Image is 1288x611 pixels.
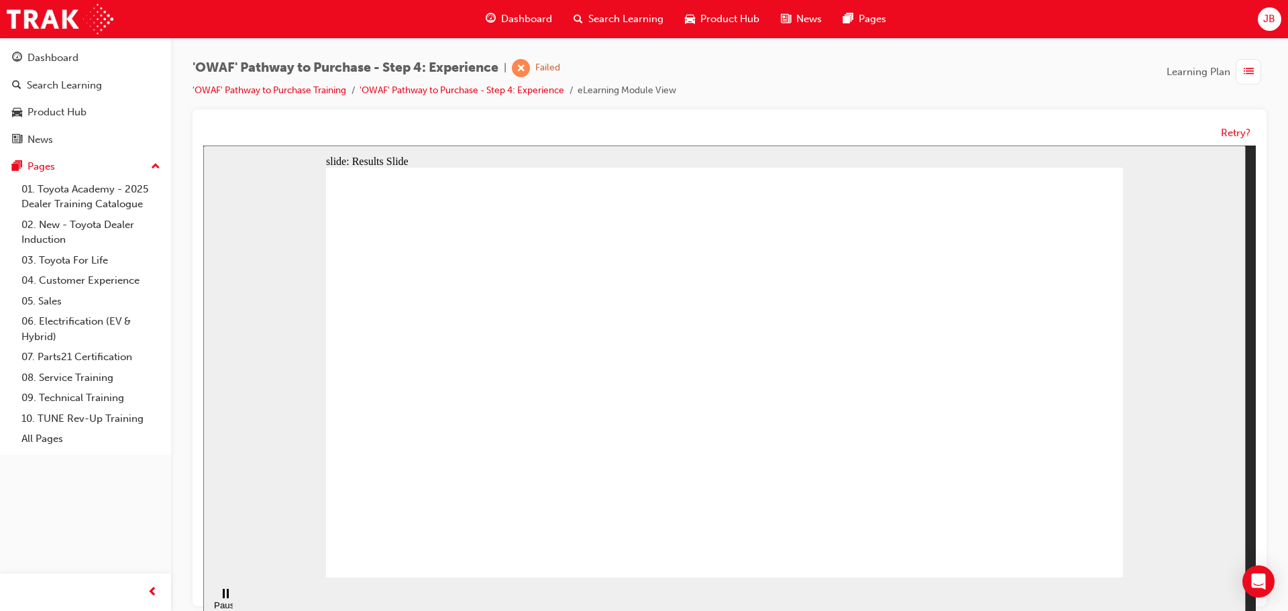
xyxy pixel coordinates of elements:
[1167,59,1267,85] button: Learning Plan
[11,455,34,475] div: Pause (Ctrl+Alt+P)
[501,11,552,27] span: Dashboard
[843,11,853,27] span: pages-icon
[504,60,506,76] span: |
[700,11,759,27] span: Product Hub
[796,11,822,27] span: News
[151,158,160,176] span: up-icon
[770,5,833,33] a: news-iconNews
[16,388,166,408] a: 09. Technical Training
[7,432,30,476] div: playback controls
[12,52,22,64] span: guage-icon
[16,368,166,388] a: 08. Service Training
[475,5,563,33] a: guage-iconDashboard
[5,100,166,125] a: Product Hub
[859,11,886,27] span: Pages
[563,5,674,33] a: search-iconSearch Learning
[1258,7,1281,31] button: JB
[16,429,166,449] a: All Pages
[5,43,166,154] button: DashboardSearch LearningProduct HubNews
[1244,64,1254,80] span: list-icon
[486,11,496,27] span: guage-icon
[1167,64,1230,80] span: Learning Plan
[16,311,166,347] a: 06. Electrification (EV & Hybrid)
[5,154,166,179] button: Pages
[193,60,498,76] span: 'OWAF' Pathway to Purchase - Step 4: Experience
[28,105,87,120] div: Product Hub
[12,161,22,173] span: pages-icon
[7,443,30,465] button: Pause (Ctrl+Alt+P)
[1263,11,1275,27] span: JB
[7,4,113,34] img: Trak
[28,50,78,66] div: Dashboard
[5,127,166,152] a: News
[578,83,676,99] li: eLearning Module View
[535,62,560,74] div: Failed
[1242,565,1275,598] div: Open Intercom Messenger
[5,73,166,98] a: Search Learning
[588,11,663,27] span: Search Learning
[360,85,564,96] a: 'OWAF' Pathway to Purchase - Step 4: Experience
[685,11,695,27] span: car-icon
[27,78,102,93] div: Search Learning
[16,347,166,368] a: 07. Parts21 Certification
[193,85,346,96] a: 'OWAF' Pathway to Purchase Training
[28,132,53,148] div: News
[16,291,166,312] a: 05. Sales
[16,270,166,291] a: 04. Customer Experience
[16,250,166,271] a: 03. Toyota For Life
[833,5,897,33] a: pages-iconPages
[781,11,791,27] span: news-icon
[16,179,166,215] a: 01. Toyota Academy - 2025 Dealer Training Catalogue
[674,5,770,33] a: car-iconProduct Hub
[12,107,22,119] span: car-icon
[12,80,21,92] span: search-icon
[1221,125,1250,141] button: Retry?
[512,59,530,77] span: learningRecordVerb_FAIL-icon
[12,134,22,146] span: news-icon
[16,408,166,429] a: 10. TUNE Rev-Up Training
[28,159,55,174] div: Pages
[148,584,158,601] span: prev-icon
[574,11,583,27] span: search-icon
[16,215,166,250] a: 02. New - Toyota Dealer Induction
[5,46,166,70] a: Dashboard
